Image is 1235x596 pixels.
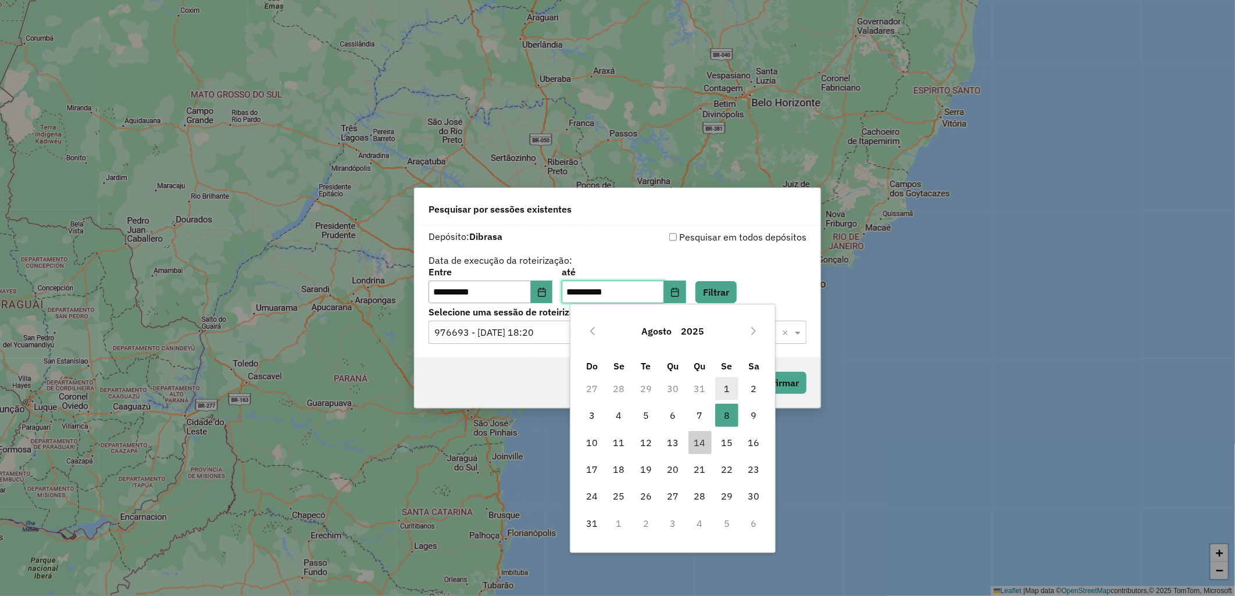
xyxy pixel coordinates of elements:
[715,458,738,481] span: 22
[688,431,712,454] span: 14
[637,317,676,345] button: Choose Month
[740,402,767,429] td: 9
[686,483,713,509] td: 28
[641,360,651,372] span: Te
[429,265,552,279] label: Entre
[740,375,767,402] td: 2
[580,431,604,454] span: 10
[634,484,658,508] span: 26
[676,317,709,345] button: Choose Year
[722,360,733,372] span: Se
[740,510,767,537] td: 6
[580,512,604,535] span: 31
[633,402,659,429] td: 5
[562,265,686,279] label: até
[579,402,605,429] td: 3
[633,429,659,455] td: 12
[531,281,553,304] button: Choose Date
[608,404,631,427] span: 4
[659,510,686,537] td: 3
[686,402,713,429] td: 7
[579,456,605,483] td: 17
[605,375,632,402] td: 28
[659,456,686,483] td: 20
[659,429,686,455] td: 13
[688,458,712,481] span: 21
[686,375,713,402] td: 31
[742,431,765,454] span: 16
[694,360,706,372] span: Qu
[429,202,572,216] span: Pesquisar por sessões existentes
[748,360,759,372] span: Sa
[686,510,713,537] td: 4
[634,458,658,481] span: 19
[659,483,686,509] td: 27
[429,253,572,267] label: Data de execução da roteirização:
[633,510,659,537] td: 2
[580,458,604,481] span: 17
[633,375,659,402] td: 29
[579,483,605,509] td: 24
[583,322,602,340] button: Previous Month
[713,429,740,455] td: 15
[688,484,712,508] span: 28
[659,402,686,429] td: 6
[579,429,605,455] td: 10
[579,375,605,402] td: 27
[686,429,713,455] td: 14
[579,510,605,537] td: 31
[634,431,658,454] span: 12
[740,429,767,455] td: 16
[580,484,604,508] span: 24
[713,402,740,429] td: 8
[633,483,659,509] td: 26
[661,431,684,454] span: 13
[429,229,502,243] label: Depósito:
[686,456,713,483] td: 21
[605,483,632,509] td: 25
[742,458,765,481] span: 23
[715,484,738,508] span: 29
[605,402,632,429] td: 4
[713,375,740,402] td: 1
[617,230,806,244] div: Pesquisar em todos depósitos
[469,231,502,242] strong: Dibrasa
[713,483,740,509] td: 29
[605,456,632,483] td: 18
[667,360,679,372] span: Qu
[688,404,712,427] span: 7
[661,484,684,508] span: 27
[740,483,767,509] td: 30
[570,304,776,553] div: Choose Date
[659,375,686,402] td: 30
[613,360,624,372] span: Se
[715,431,738,454] span: 15
[608,484,631,508] span: 25
[605,429,632,455] td: 11
[429,305,806,319] label: Selecione uma sessão de roteirização:
[580,404,604,427] span: 3
[608,458,631,481] span: 18
[742,404,765,427] span: 9
[715,404,738,427] span: 8
[634,404,658,427] span: 5
[664,281,686,304] button: Choose Date
[608,431,631,454] span: 11
[605,510,632,537] td: 1
[742,484,765,508] span: 30
[661,458,684,481] span: 20
[742,377,765,400] span: 2
[715,377,738,400] span: 1
[713,456,740,483] td: 22
[586,360,598,372] span: Do
[633,456,659,483] td: 19
[782,325,792,339] span: Clear all
[744,322,763,340] button: Next Month
[713,510,740,537] td: 5
[749,372,806,394] button: Confirmar
[661,404,684,427] span: 6
[695,281,737,303] button: Filtrar
[740,456,767,483] td: 23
